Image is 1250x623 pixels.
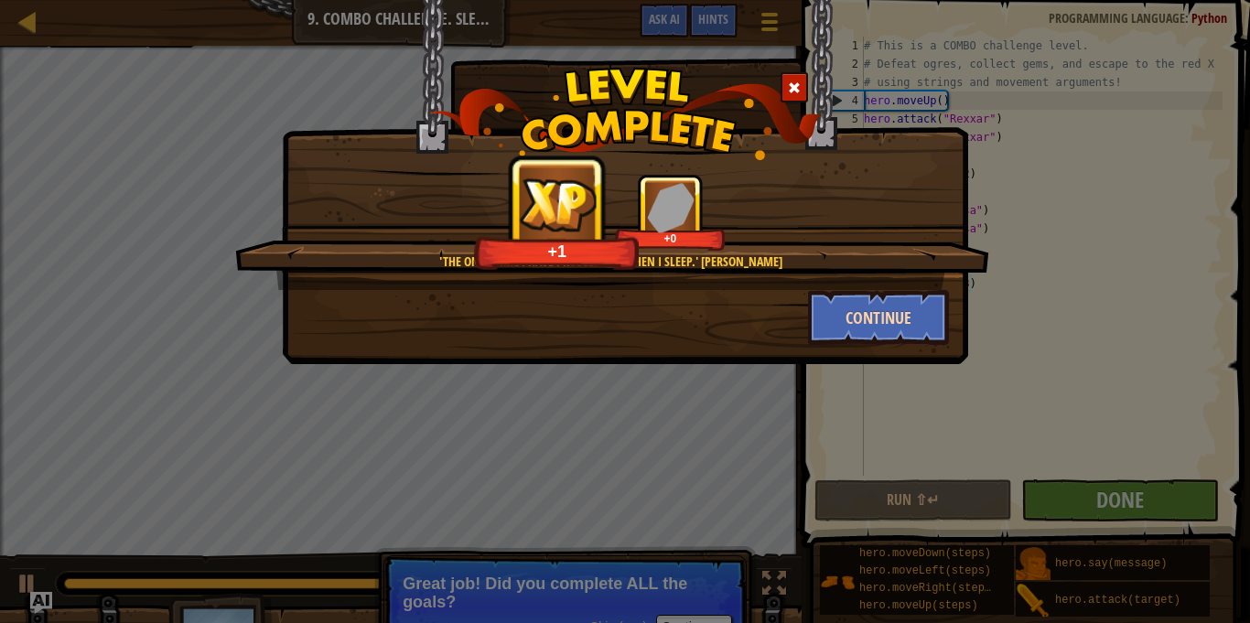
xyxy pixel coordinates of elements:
button: Continue [808,290,950,345]
div: 'The only time I have problems is when I sleep.' [PERSON_NAME] [322,252,900,271]
div: +0 [619,231,722,245]
img: level_complete.png [429,68,822,160]
img: reward_icon_gems.png [647,182,695,232]
div: +1 [480,241,635,262]
img: reward_icon_xp.png [520,177,597,231]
